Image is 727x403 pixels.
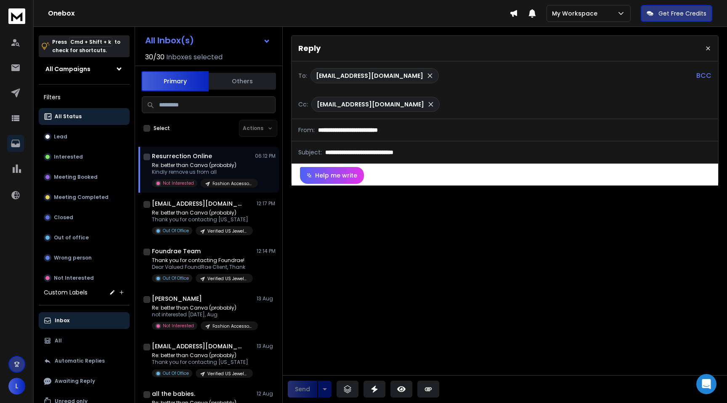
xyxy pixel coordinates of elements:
[55,113,82,120] p: All Status
[8,8,25,24] img: logo
[152,294,202,303] h1: [PERSON_NAME]
[255,153,276,159] p: 06:12 PM
[298,42,321,54] p: Reply
[257,343,276,350] p: 13 Aug
[212,180,253,187] p: Fashion Accessories [GEOGRAPHIC_DATA]
[54,154,83,160] p: Interested
[317,100,424,109] p: [EMAIL_ADDRESS][DOMAIN_NAME]
[212,323,253,329] p: Fashion Accessories [GEOGRAPHIC_DATA]
[39,108,130,125] button: All Status
[8,378,25,395] button: L
[152,257,253,264] p: Thank you for contacting Foundrae!
[138,32,277,49] button: All Inbox(s)
[696,374,716,394] div: Open Intercom Messenger
[39,128,130,145] button: Lead
[696,71,711,81] p: BCC
[154,125,170,132] label: Select
[39,373,130,390] button: Awaiting Reply
[69,37,112,47] span: Cmd + Shift + k
[658,9,706,18] p: Get Free Credits
[39,189,130,206] button: Meeting Completed
[152,264,253,270] p: Dear Valued FoundRae Client, Thank
[54,214,73,221] p: Closed
[54,234,89,241] p: Out of office
[257,295,276,302] p: 13 Aug
[39,249,130,266] button: Wrong person
[300,167,364,184] button: Help me write
[39,332,130,349] button: All
[166,52,223,62] h3: Inboxes selected
[39,148,130,165] button: Interested
[39,270,130,286] button: Not Interested
[298,72,307,80] p: To:
[209,72,276,90] button: Others
[39,353,130,369] button: Automatic Replies
[152,162,253,169] p: Re: better than Canva (probably)
[298,148,322,156] p: Subject:
[152,169,253,175] p: Kindly remove us from all
[163,370,189,376] p: Out Of Office
[298,126,315,134] p: From:
[152,359,253,366] p: Thank you for contacting [US_STATE]
[641,5,712,22] button: Get Free Credits
[152,209,253,216] p: Re: better than Canva (probably)
[54,275,94,281] p: Not Interested
[145,52,165,62] span: 30 / 30
[207,228,248,234] p: Verified US Jewelry Targetron Large
[55,337,62,344] p: All
[145,36,194,45] h1: All Inbox(s)
[257,248,276,255] p: 12:14 PM
[163,323,194,329] p: Not Interested
[52,38,120,55] p: Press to check for shortcuts.
[39,61,130,77] button: All Campaigns
[207,371,248,377] p: Verified US Jewelry Targetron Large
[152,199,244,208] h1: [EMAIL_ADDRESS][DOMAIN_NAME]
[141,71,209,91] button: Primary
[55,358,105,364] p: Automatic Replies
[152,352,253,359] p: Re: better than Canva (probably)
[316,72,423,80] p: [EMAIL_ADDRESS][DOMAIN_NAME]
[44,288,88,297] h3: Custom Labels
[207,276,248,282] p: Verified US Jewelry Targetron Large
[54,133,67,140] p: Lead
[39,229,130,246] button: Out of office
[152,311,253,318] p: not interested [DATE], Aug
[54,194,109,201] p: Meeting Completed
[163,180,194,186] p: Not Interested
[298,100,308,109] p: Cc:
[257,390,276,397] p: 12 Aug
[152,390,195,398] h1: all the babies.
[55,317,69,324] p: Inbox
[152,305,253,311] p: Re: better than Canva (probably)
[152,216,253,223] p: Thank you for contacting [US_STATE]
[54,174,98,180] p: Meeting Booked
[54,255,92,261] p: Wrong person
[152,152,212,160] h1: Resurrection Online
[163,275,189,281] p: Out Of Office
[152,247,201,255] h1: Foundrae Team
[552,9,601,18] p: My Workspace
[39,209,130,226] button: Closed
[55,378,95,384] p: Awaiting Reply
[39,91,130,103] h3: Filters
[257,200,276,207] p: 12:17 PM
[39,312,130,329] button: Inbox
[152,342,244,350] h1: [EMAIL_ADDRESS][DOMAIN_NAME]
[45,65,90,73] h1: All Campaigns
[163,228,189,234] p: Out Of Office
[48,8,509,19] h1: Onebox
[39,169,130,186] button: Meeting Booked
